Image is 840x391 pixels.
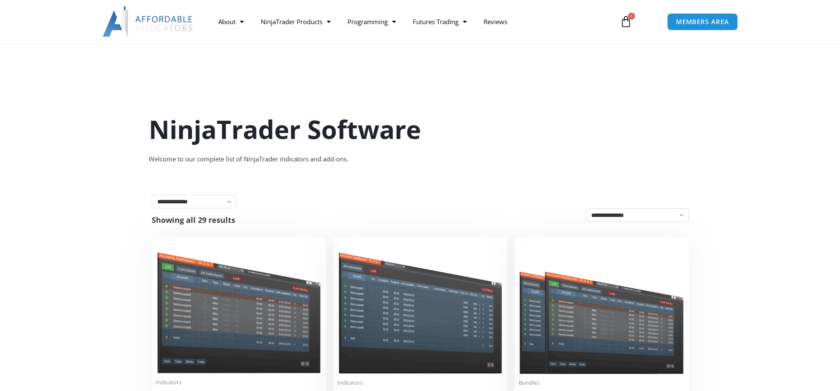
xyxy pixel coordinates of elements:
a: MEMBERS AREA [667,13,738,31]
span: MEMBERS AREA [676,19,729,25]
span: Indicators [337,379,503,386]
a: NinjaTrader Products [252,12,339,31]
img: Duplicate Account Actions [156,242,322,374]
nav: Menu [210,12,610,31]
img: Account Risk Manager [337,242,503,374]
a: Futures Trading [404,12,475,31]
p: Showing all 29 results [152,216,235,224]
select: Shop order [586,208,689,222]
a: Reviews [475,12,516,31]
span: 0 [628,13,635,19]
span: Indicators [156,379,322,386]
img: LogoAI | Affordable Indicators – NinjaTrader [103,6,194,37]
h1: NinjaTrader Software [149,111,691,147]
a: Programming [339,12,404,31]
a: About [210,12,252,31]
a: 0 [607,9,645,34]
div: Welcome to our complete list of NinjaTrader indicators and add-ons. [149,153,691,165]
img: Accounts Dashboard Suite [519,242,684,374]
span: Bundles [519,379,684,386]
